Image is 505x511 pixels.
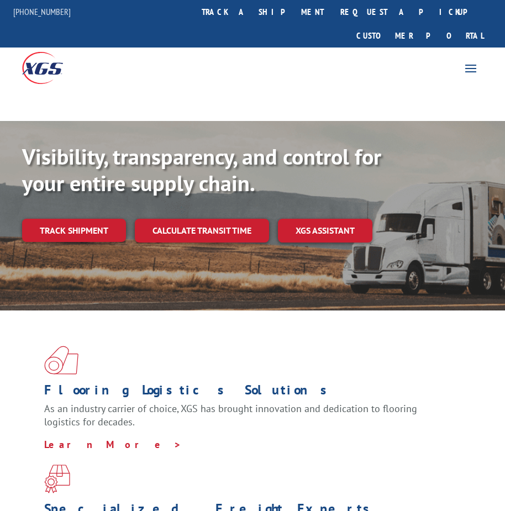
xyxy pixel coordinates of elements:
a: Customer Portal [348,24,492,48]
span: As an industry carrier of choice, XGS has brought innovation and dedication to flooring logistics... [44,402,417,428]
b: Visibility, transparency, and control for your entire supply chain. [22,142,381,197]
a: XGS ASSISTANT [278,219,372,243]
a: Track shipment [22,219,126,242]
img: xgs-icon-focused-on-flooring-red [44,465,70,493]
a: Learn More > [44,438,182,451]
a: [PHONE_NUMBER] [13,6,71,17]
img: xgs-icon-total-supply-chain-intelligence-red [44,346,78,375]
a: Calculate transit time [135,219,269,243]
h1: Flooring Logistics Solutions [44,383,453,402]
